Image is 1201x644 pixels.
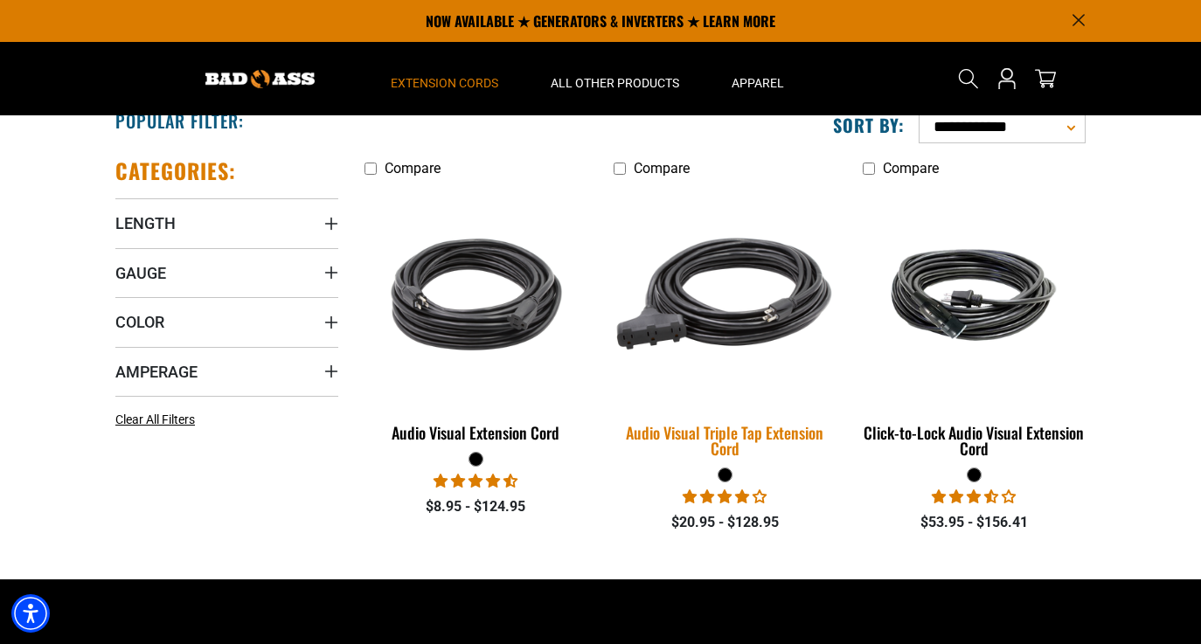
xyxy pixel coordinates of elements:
a: Open this option [993,42,1021,115]
div: Audio Visual Triple Tap Extension Cord [614,425,837,456]
summary: All Other Products [524,42,705,115]
span: 3.50 stars [932,488,1016,505]
span: Length [115,213,176,233]
a: black Click-to-Lock Audio Visual Extension Cord [863,185,1086,467]
span: Color [115,312,164,332]
summary: Color [115,297,338,346]
img: Bad Ass Extension Cords [205,70,315,88]
summary: Apparel [705,42,810,115]
summary: Extension Cords [364,42,524,115]
summary: Length [115,198,338,247]
div: $53.95 - $156.41 [863,512,1086,533]
summary: Gauge [115,248,338,297]
span: Compare [634,160,690,177]
span: Extension Cords [391,75,498,91]
summary: Amperage [115,347,338,396]
div: Audio Visual Extension Cord [364,425,587,440]
span: 4.71 stars [434,473,517,489]
span: Compare [385,160,441,177]
label: Sort by: [833,114,905,136]
div: $20.95 - $128.95 [614,512,837,533]
div: Accessibility Menu [11,594,50,633]
a: black Audio Visual Extension Cord [364,185,587,451]
h2: Categories: [115,157,236,184]
img: black [602,183,847,406]
span: Gauge [115,263,166,283]
span: Apparel [732,75,784,91]
a: black Audio Visual Triple Tap Extension Cord [614,185,837,467]
span: 3.75 stars [683,488,767,505]
h2: Popular Filter: [115,109,244,132]
img: black [366,194,587,395]
span: All Other Products [551,75,679,91]
span: Clear All Filters [115,412,195,426]
div: $8.95 - $124.95 [364,496,587,517]
img: black [864,227,1084,362]
div: Click-to-Lock Audio Visual Extension Cord [863,425,1086,456]
a: Clear All Filters [115,411,202,429]
a: cart [1031,68,1059,89]
span: Compare [883,160,939,177]
span: Amperage [115,362,198,382]
summary: Search [955,65,982,93]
